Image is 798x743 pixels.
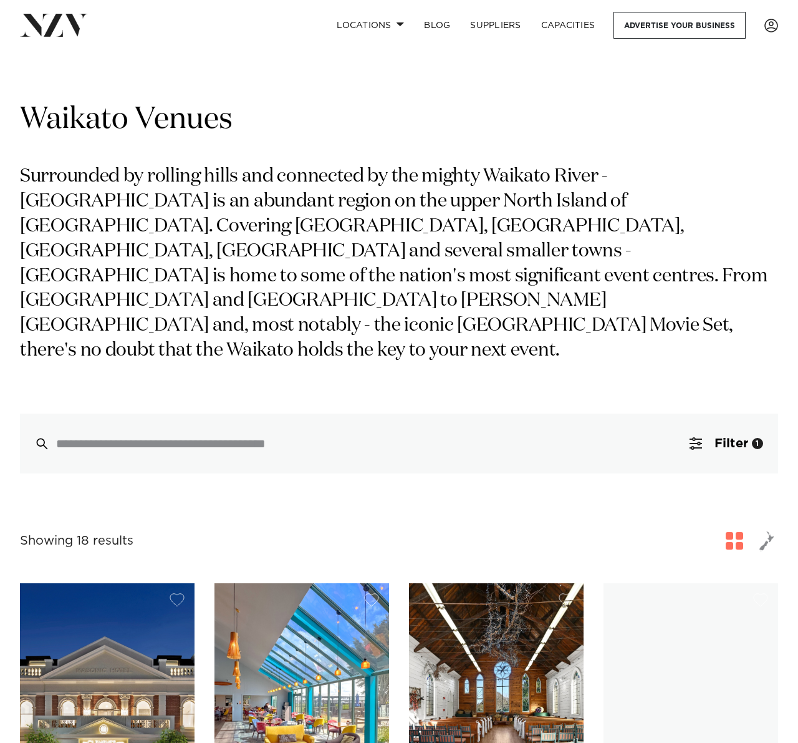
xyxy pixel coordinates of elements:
button: Filter1 [675,414,778,473]
a: Capacities [531,12,605,39]
h1: Waikato Venues [20,100,778,140]
div: 1 [752,438,763,449]
div: Showing 18 results [20,532,133,551]
a: Locations [327,12,414,39]
span: Filter [714,437,748,450]
p: Surrounded by rolling hills and connected by the mighty Waikato River - [GEOGRAPHIC_DATA] is an a... [20,165,778,364]
img: nzv-logo.png [20,14,88,36]
a: BLOG [414,12,460,39]
a: SUPPLIERS [460,12,531,39]
a: Advertise your business [613,12,746,39]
